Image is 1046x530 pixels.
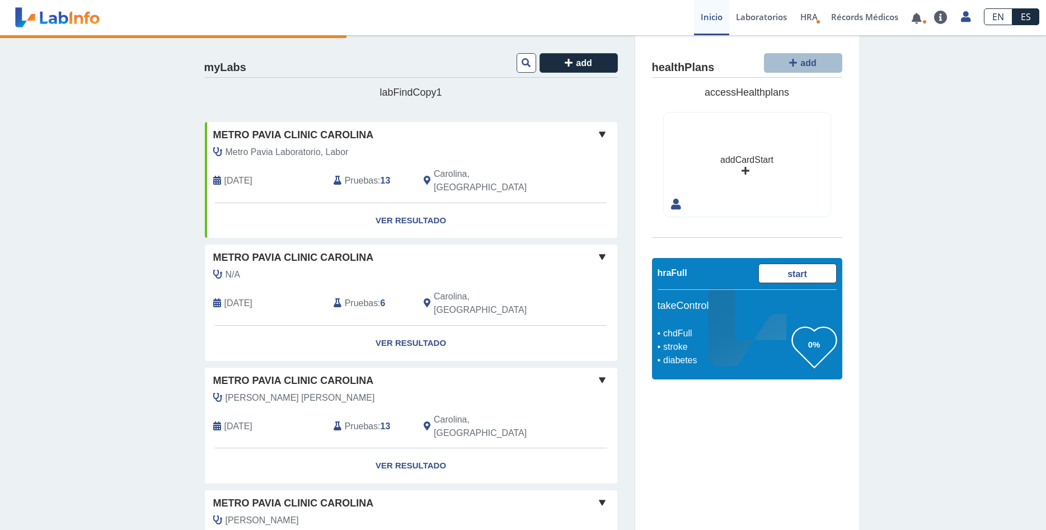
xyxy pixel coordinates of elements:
[652,61,715,74] h4: healthPlans
[758,264,837,283] a: start
[325,290,415,317] div: :
[226,391,375,405] span: Davila Carmona, Dalya
[660,354,792,367] li: diabetes
[800,11,818,22] span: HRA
[792,337,837,351] h3: 0%
[576,58,592,68] span: add
[658,268,687,278] span: hraFull
[224,420,252,433] span: 2025-09-24
[213,373,374,388] span: Metro Pavia Clinic Carolina
[325,167,415,194] div: :
[1012,8,1039,25] a: ES
[434,290,557,317] span: Carolina, PR
[764,53,842,73] button: add
[226,146,349,159] span: Metro Pavia Laboratorio, Labor
[205,326,617,361] a: Ver Resultado
[224,297,252,310] span: 2025-09-27
[381,298,386,308] b: 6
[434,167,557,194] span: Carolina, PR
[381,176,391,185] b: 13
[224,174,252,187] span: 2025-01-18
[660,327,792,340] li: chdFull
[213,496,374,511] span: Metro Pavia Clinic Carolina
[345,174,378,187] span: Pruebas
[213,128,374,143] span: Metro Pavia Clinic Carolina
[345,420,378,433] span: Pruebas
[226,268,241,282] span: N/A
[381,421,391,431] b: 13
[705,87,789,98] span: accessHealthplans
[205,448,617,484] a: Ver Resultado
[660,340,792,354] li: stroke
[379,87,442,98] span: labFindCopy1
[325,413,415,440] div: :
[226,514,299,527] span: Almonte, Cesar
[204,61,246,74] h4: myLabs
[434,413,557,440] span: Carolina, PR
[213,250,374,265] span: Metro Pavia Clinic Carolina
[800,58,816,68] span: add
[205,203,617,238] a: Ver Resultado
[984,8,1012,25] a: EN
[345,297,378,310] span: Pruebas
[787,269,807,279] span: start
[658,300,837,312] h5: takeControl
[946,486,1034,518] iframe: Help widget launcher
[540,53,618,73] button: add
[720,153,773,167] div: addCardStart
